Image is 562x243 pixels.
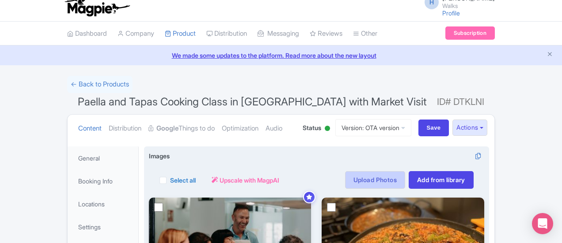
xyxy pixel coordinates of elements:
span: Upscale with MagpAI [220,176,279,185]
span: Images [149,151,170,161]
a: Messaging [258,22,299,46]
a: GoogleThings to do [148,115,215,142]
a: Company [118,22,154,46]
a: ← Back to Products [67,76,133,93]
a: Version: OTA version [335,119,411,136]
label: Select all [170,176,196,185]
a: Optimization [222,115,258,142]
span: Status [303,123,321,132]
a: Distribution [206,22,247,46]
a: Booking Info [69,171,137,191]
a: Settings [69,217,137,237]
button: Close announcement [547,50,553,60]
a: Upscale with MagpAI [212,176,279,185]
button: Actions [452,120,487,136]
a: Subscription [445,26,495,40]
a: Audio [266,115,282,142]
span: ID# DTKLNI [437,93,484,111]
a: Distribution [109,115,141,142]
div: Active [323,122,332,136]
a: General [69,148,137,168]
a: Other [353,22,377,46]
a: Profile [442,9,460,17]
div: Open Intercom Messenger [532,213,553,234]
a: We made some updates to the platform. Read more about the new layout [5,51,557,60]
a: Reviews [310,22,342,46]
strong: Google [156,123,178,134]
span: Paella and Tapas Cooking Class in [GEOGRAPHIC_DATA] with Market Visit [78,95,427,108]
a: Add from library [409,171,474,189]
input: Save [418,120,449,136]
a: Locations [69,194,137,214]
a: Content [78,115,102,142]
a: Dashboard [67,22,107,46]
a: Upload Photos [345,171,405,189]
small: Walks [442,3,495,9]
a: Product [165,22,196,46]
